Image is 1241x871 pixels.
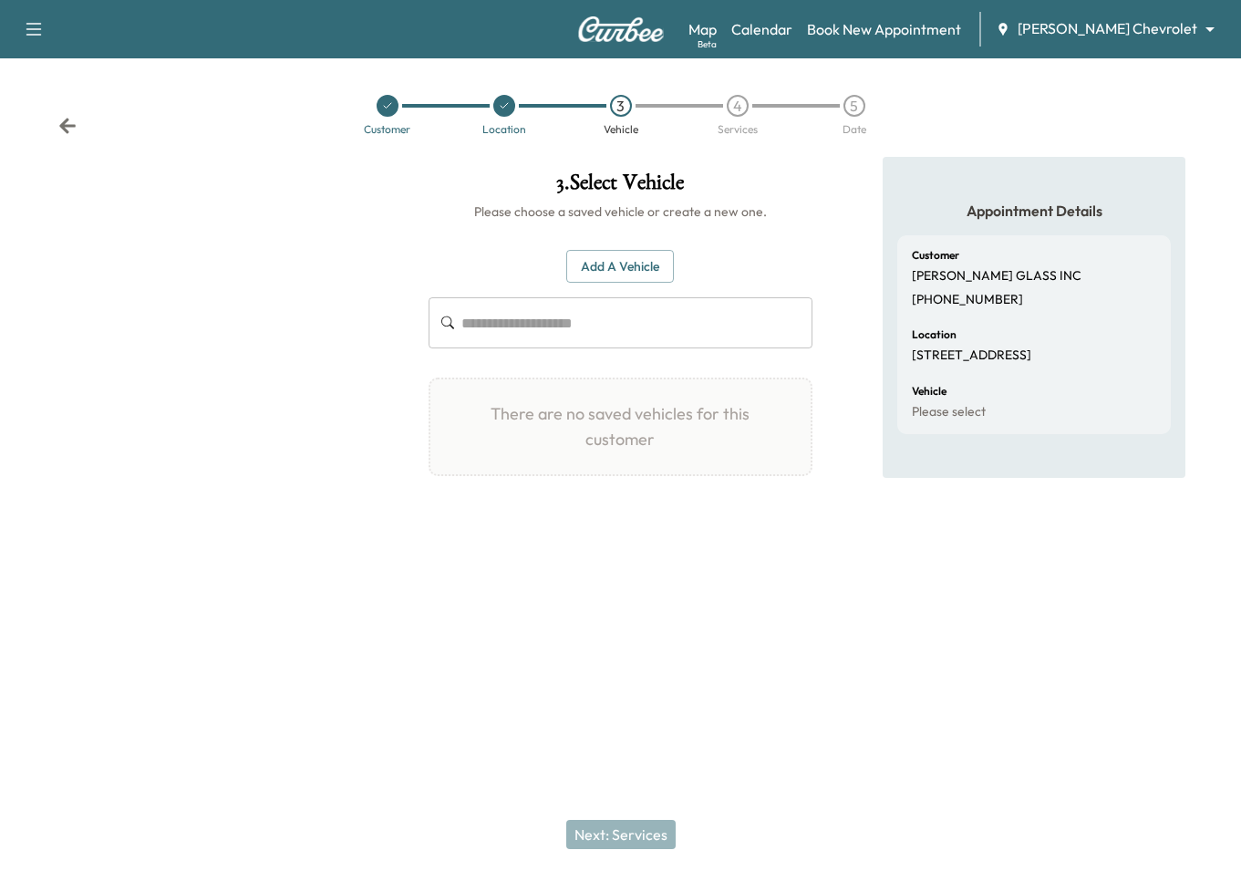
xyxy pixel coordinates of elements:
div: Vehicle [604,124,638,135]
p: Please select [912,404,986,420]
h1: 3 . Select Vehicle [429,171,813,202]
p: [PERSON_NAME] GLASS INC [912,268,1081,285]
a: Calendar [731,18,792,40]
div: Beta [698,37,717,51]
a: MapBeta [688,18,717,40]
img: Curbee Logo [577,16,665,42]
h5: Appointment Details [897,201,1171,221]
div: 4 [727,95,749,117]
span: [PERSON_NAME] Chevrolet [1018,18,1197,39]
h6: Customer [912,250,959,261]
div: Services [718,124,758,135]
p: [STREET_ADDRESS] [912,347,1031,364]
h6: Location [912,329,957,340]
div: 3 [610,95,632,117]
div: 5 [843,95,865,117]
div: Back [58,117,77,135]
h6: Vehicle [912,386,946,397]
div: Location [482,124,526,135]
h6: Please choose a saved vehicle or create a new one. [429,202,813,221]
button: Add a Vehicle [566,250,674,284]
div: There are no saved vehicles for this customer [429,378,813,476]
div: Customer [364,124,410,135]
p: [PHONE_NUMBER] [912,292,1023,308]
a: Book New Appointment [807,18,961,40]
div: Date [843,124,866,135]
